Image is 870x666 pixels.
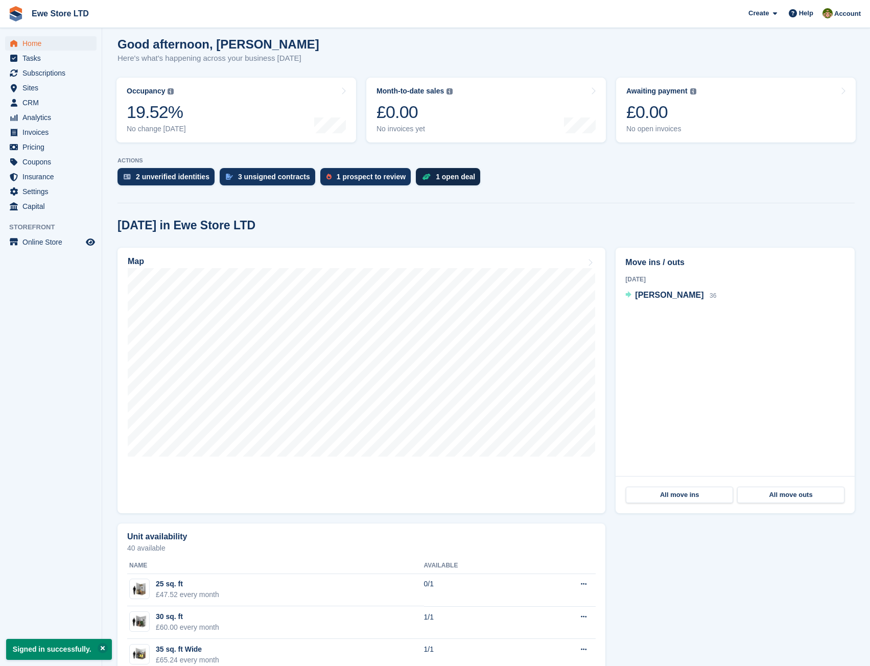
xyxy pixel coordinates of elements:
h2: Unit availability [127,532,187,541]
td: 1/1 [424,606,530,639]
span: 36 [710,292,716,299]
p: 40 available [127,544,596,552]
div: 2 unverified identities [136,173,209,181]
a: menu [5,170,97,184]
a: menu [5,184,97,199]
span: Storefront [9,222,102,232]
img: 25-sqft-unit.jpg [130,582,149,597]
a: menu [5,51,97,65]
img: 35-sqft-unit.jpg [130,647,149,661]
span: Tasks [22,51,84,65]
a: menu [5,125,97,139]
img: stora-icon-8386f47178a22dfd0bd8f6a31ec36ba5ce8667c1dd55bd0f319d3a0aa187defe.svg [8,6,23,21]
a: [PERSON_NAME] 36 [625,289,716,302]
a: menu [5,96,97,110]
a: 1 open deal [416,168,485,191]
div: Month-to-date sales [377,87,444,96]
th: Name [127,558,424,574]
div: No open invoices [626,125,696,133]
a: menu [5,155,97,169]
img: deal-1b604bf984904fb50ccaf53a9ad4b4a5d6e5aea283cecdc64d6e3604feb123c2.svg [422,173,431,180]
a: menu [5,36,97,51]
img: verify_identity-adf6edd0f0f0b5bbfe63781bf79b02c33cf7c696d77639b501bdc392416b5a36.svg [124,174,131,180]
div: 25 sq. ft [156,579,219,589]
span: Online Store [22,235,84,249]
span: Help [799,8,813,18]
div: No invoices yet [377,125,453,133]
img: icon-info-grey-7440780725fd019a000dd9b08b2336e03edf1995a4989e88bcd33f0948082b44.svg [168,88,174,94]
span: Insurance [22,170,84,184]
a: 3 unsigned contracts [220,168,320,191]
a: menu [5,110,97,125]
div: £65.24 every month [156,655,219,665]
span: Analytics [22,110,84,125]
th: Available [424,558,530,574]
a: Occupancy 19.52% No change [DATE] [116,78,356,142]
a: menu [5,140,97,154]
span: Sites [22,81,84,95]
a: menu [5,199,97,213]
img: contract_signature_icon-13c848040528278c33f63329250d36e43548de30e8caae1d1a13099fd9432cc5.svg [226,174,233,180]
div: 35 sq. ft Wide [156,644,219,655]
span: CRM [22,96,84,110]
span: Invoices [22,125,84,139]
div: 1 open deal [436,173,475,181]
h2: [DATE] in Ewe Store LTD [117,219,255,232]
div: Occupancy [127,87,165,96]
a: menu [5,235,97,249]
a: All move outs [737,487,844,503]
a: Awaiting payment £0.00 No open invoices [616,78,856,142]
span: Account [834,9,861,19]
a: menu [5,81,97,95]
a: Preview store [84,236,97,248]
span: Subscriptions [22,66,84,80]
a: Month-to-date sales £0.00 No invoices yet [366,78,606,142]
span: Capital [22,199,84,213]
p: Here's what's happening across your business [DATE] [117,53,319,64]
p: ACTIONS [117,157,855,164]
div: £47.52 every month [156,589,219,600]
h2: Map [128,257,144,266]
span: Coupons [22,155,84,169]
img: 30-sqft-unit.jpg [130,614,149,629]
a: All move ins [626,487,733,503]
span: Create [748,8,769,18]
span: Settings [22,184,84,199]
a: Ewe Store LTD [28,5,93,22]
p: Signed in successfully. [6,639,112,660]
img: icon-info-grey-7440780725fd019a000dd9b08b2336e03edf1995a4989e88bcd33f0948082b44.svg [690,88,696,94]
img: prospect-51fa495bee0391a8d652442698ab0144808aea92771e9ea1ae160a38d050c398.svg [326,174,332,180]
div: £60.00 every month [156,622,219,633]
a: menu [5,66,97,80]
div: [DATE] [625,275,845,284]
div: £0.00 [626,102,696,123]
a: 2 unverified identities [117,168,220,191]
div: 3 unsigned contracts [238,173,310,181]
div: No change [DATE] [127,125,186,133]
div: Awaiting payment [626,87,688,96]
div: 19.52% [127,102,186,123]
td: 0/1 [424,574,530,606]
img: Jason Butcher [822,8,833,18]
div: 30 sq. ft [156,611,219,622]
a: 1 prospect to review [320,168,416,191]
h1: Good afternoon, [PERSON_NAME] [117,37,319,51]
div: £0.00 [377,102,453,123]
a: Map [117,248,605,513]
span: Home [22,36,84,51]
span: [PERSON_NAME] [635,291,703,299]
div: 1 prospect to review [337,173,406,181]
span: Pricing [22,140,84,154]
h2: Move ins / outs [625,256,845,269]
img: icon-info-grey-7440780725fd019a000dd9b08b2336e03edf1995a4989e88bcd33f0948082b44.svg [446,88,453,94]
